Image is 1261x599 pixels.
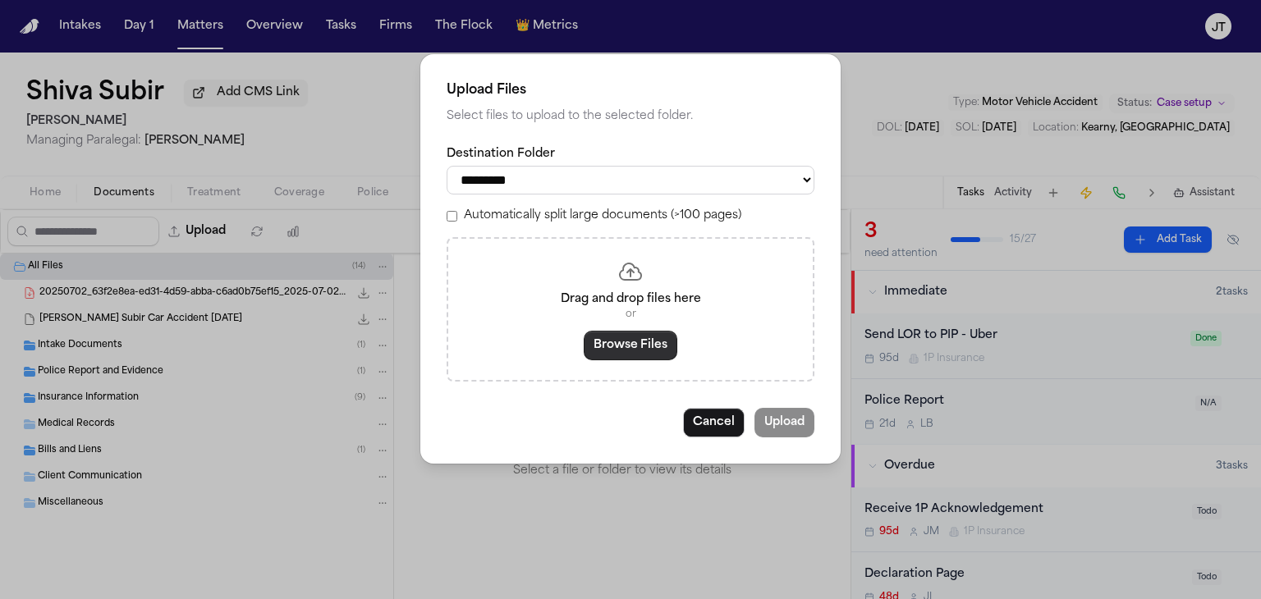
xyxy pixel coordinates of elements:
[447,146,814,162] label: Destination Folder
[468,291,793,308] p: Drag and drop files here
[464,208,741,224] label: Automatically split large documents (>100 pages)
[754,408,814,437] button: Upload
[447,80,814,100] h2: Upload Files
[447,107,814,126] p: Select files to upload to the selected folder.
[584,331,677,360] button: Browse Files
[468,308,793,321] p: or
[683,408,745,437] button: Cancel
